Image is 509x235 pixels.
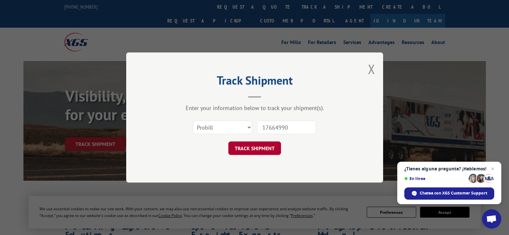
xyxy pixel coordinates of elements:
[404,187,494,200] div: Chatea con XGS Customer Support
[404,166,494,171] span: ¿Tienes alguna pregunta? ¡Hablemos!
[158,76,351,88] h2: Track Shipment
[257,121,316,134] input: Number(s)
[404,176,466,181] span: En línea
[158,104,351,112] div: Enter your information below to track your shipment(s).
[489,165,496,173] span: Cerrar el chat
[228,141,281,155] button: TRACK SHIPMENT
[420,190,487,196] span: Chatea con XGS Customer Support
[368,60,375,77] button: Close modal
[482,209,501,229] div: Chat abierto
